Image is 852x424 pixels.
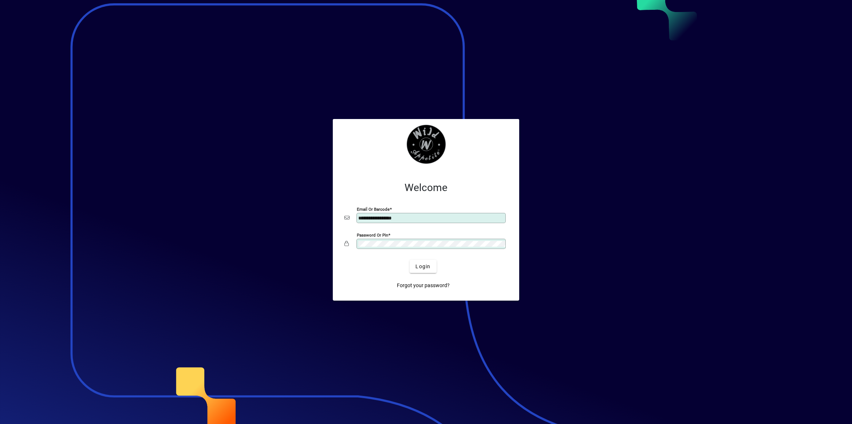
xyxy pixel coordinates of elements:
mat-label: Email or Barcode [357,207,390,212]
button: Login [410,260,436,273]
span: Login [415,263,430,270]
a: Forgot your password? [394,279,453,292]
h2: Welcome [344,182,508,194]
span: Forgot your password? [397,282,450,289]
mat-label: Password or Pin [357,233,388,238]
